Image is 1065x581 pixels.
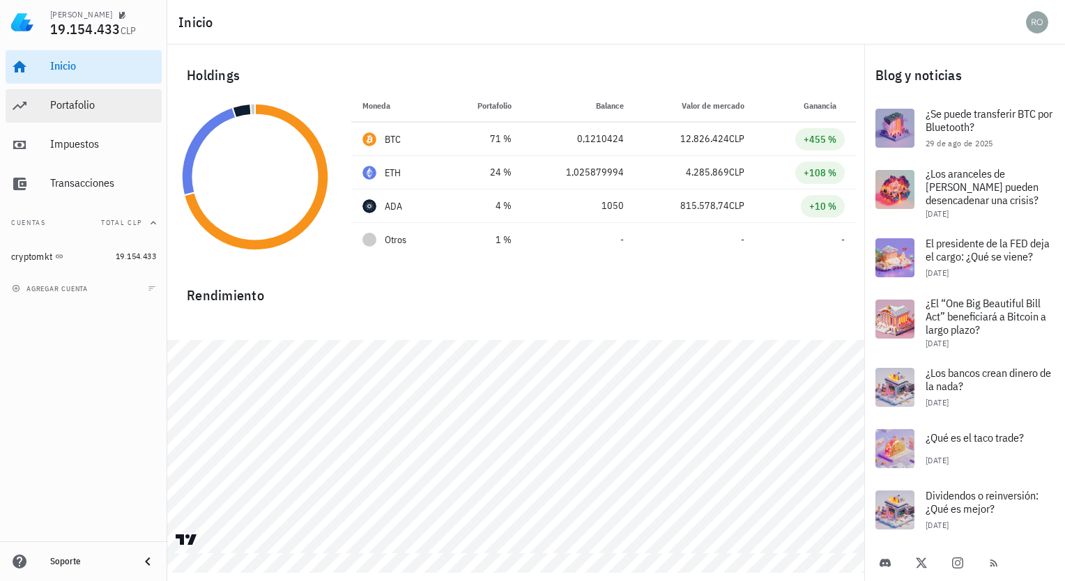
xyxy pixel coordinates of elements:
[729,132,744,145] span: CLP
[15,284,88,293] span: agregar cuenta
[523,89,635,123] th: Balance
[926,488,1039,516] span: Dividendos o reinversión: ¿Qué es mejor?
[6,206,162,240] button: CuentasTotal CLP
[6,50,162,84] a: Inicio
[101,218,142,227] span: Total CLP
[50,176,156,189] div: Transacciones
[864,53,1065,98] div: Blog y noticias
[926,366,1051,393] span: ¿Los bancos crean dinero de la nada?
[385,166,401,180] div: ETH
[50,98,156,111] div: Portafolio
[741,233,744,246] span: -
[6,240,162,273] a: cryptomkt 19.154.433
[455,233,512,247] div: 1 %
[620,233,624,246] span: -
[926,166,1039,207] span: ¿Los aranceles de [PERSON_NAME] pueden desencadenar una crisis?
[534,165,624,180] div: 1,025879994
[804,132,836,146] div: +455 %
[534,132,624,146] div: 0,1210424
[6,89,162,123] a: Portafolio
[385,132,401,146] div: BTC
[176,53,856,98] div: Holdings
[926,397,949,408] span: [DATE]
[841,233,845,246] span: -
[686,166,729,178] span: 4.285.869
[351,89,444,123] th: Moneda
[809,199,836,213] div: +10 %
[804,100,845,111] span: Ganancia
[11,11,33,33] img: LedgiFi
[455,132,512,146] div: 71 %
[804,166,836,180] div: +108 %
[926,296,1046,336] span: ¿El “One Big Beautiful Bill Act” beneficiará a Bitcoin a largo plazo?
[455,199,512,213] div: 4 %
[50,556,128,567] div: Soporte
[926,455,949,465] span: [DATE]
[6,128,162,162] a: Impuestos
[926,431,1024,444] span: ¿Qué es el taco trade?
[680,199,729,212] span: 815.578,74
[926,268,949,278] span: [DATE]
[864,98,1065,159] a: ¿Se puede transferir BTC por Bluetooth? 29 de ago de 2025
[635,89,756,123] th: Valor de mercado
[455,165,512,180] div: 24 %
[534,199,624,213] div: 1050
[385,199,403,213] div: ADA
[864,418,1065,479] a: ¿Qué es el taco trade? [DATE]
[1026,11,1048,33] div: avatar
[444,89,523,123] th: Portafolio
[362,132,376,146] div: BTC-icon
[178,11,219,33] h1: Inicio
[362,199,376,213] div: ADA-icon
[176,273,856,307] div: Rendimiento
[864,357,1065,418] a: ¿Los bancos crean dinero de la nada? [DATE]
[926,208,949,219] span: [DATE]
[729,166,744,178] span: CLP
[926,338,949,348] span: [DATE]
[50,59,156,72] div: Inicio
[121,24,137,37] span: CLP
[680,132,729,145] span: 12.826.424
[50,9,112,20] div: [PERSON_NAME]
[926,236,1050,263] span: El presidente de la FED deja el cargo: ¿Qué se viene?
[6,167,162,201] a: Transacciones
[729,199,744,212] span: CLP
[926,520,949,530] span: [DATE]
[11,251,52,263] div: cryptomkt
[50,137,156,150] div: Impuestos
[864,159,1065,227] a: ¿Los aranceles de [PERSON_NAME] pueden desencadenar una crisis? [DATE]
[385,233,406,247] span: Otros
[8,281,94,295] button: agregar cuenta
[864,479,1065,541] a: Dividendos o reinversión: ¿Qué es mejor? [DATE]
[864,288,1065,357] a: ¿El “One Big Beautiful Bill Act” beneficiará a Bitcoin a largo plazo? [DATE]
[50,20,121,38] span: 19.154.433
[926,107,1052,134] span: ¿Se puede transferir BTC por Bluetooth?
[116,251,156,261] span: 19.154.433
[174,533,199,546] a: Charting by TradingView
[926,138,993,148] span: 29 de ago de 2025
[864,227,1065,288] a: El presidente de la FED deja el cargo: ¿Qué se viene? [DATE]
[362,166,376,180] div: ETH-icon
